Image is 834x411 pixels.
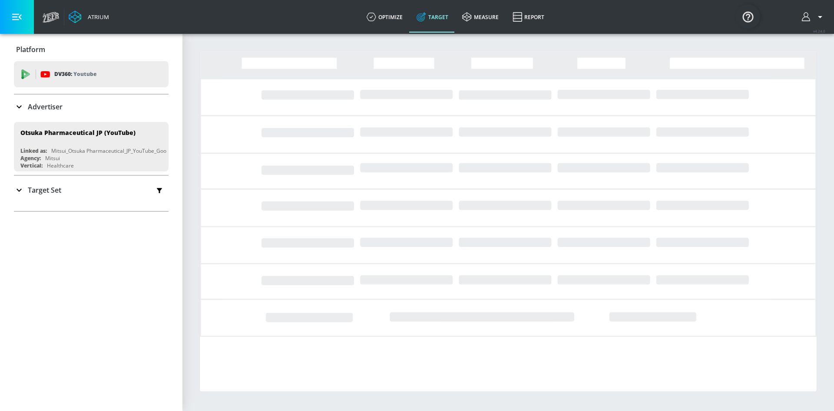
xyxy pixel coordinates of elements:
[736,4,760,29] button: Open Resource Center
[14,122,169,171] div: Otsuka Pharmaceutical JP (YouTube)Linked as:Mitsui_Otsuka Pharmaceutical_JP_YouTube_GoogleAdsAgen...
[28,185,61,195] p: Target Set
[20,162,43,169] div: Vertical:
[20,128,136,137] div: Otsuka Pharmaceutical JP (YouTube)
[20,155,41,162] div: Agency:
[54,69,96,79] p: DV360:
[84,13,109,21] div: Atrium
[455,1,506,33] a: measure
[410,1,455,33] a: Target
[20,147,47,155] div: Linked as:
[69,10,109,23] a: Atrium
[45,155,60,162] div: Mitsui
[28,102,63,112] p: Advertiser
[14,61,169,87] div: DV360: Youtube
[506,1,551,33] a: Report
[14,176,169,204] div: Target Set
[14,95,169,119] div: Advertiser
[360,1,410,33] a: optimize
[16,45,45,54] p: Platform
[73,69,96,79] p: Youtube
[51,147,183,155] div: Mitsui_Otsuka Pharmaceutical_JP_YouTube_GoogleAds
[14,37,169,62] div: Platform
[47,162,74,169] div: Healthcare
[813,29,825,33] span: v 4.24.0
